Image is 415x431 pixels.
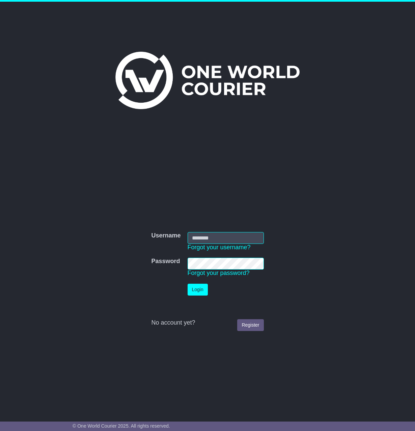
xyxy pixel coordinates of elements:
[151,232,181,239] label: Username
[188,244,251,251] a: Forgot your username?
[188,270,250,276] a: Forgot your password?
[237,319,264,331] a: Register
[151,319,264,327] div: No account yet?
[115,52,300,109] img: One World
[151,258,180,265] label: Password
[188,284,208,296] button: Login
[73,423,170,429] span: © One World Courier 2025. All rights reserved.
